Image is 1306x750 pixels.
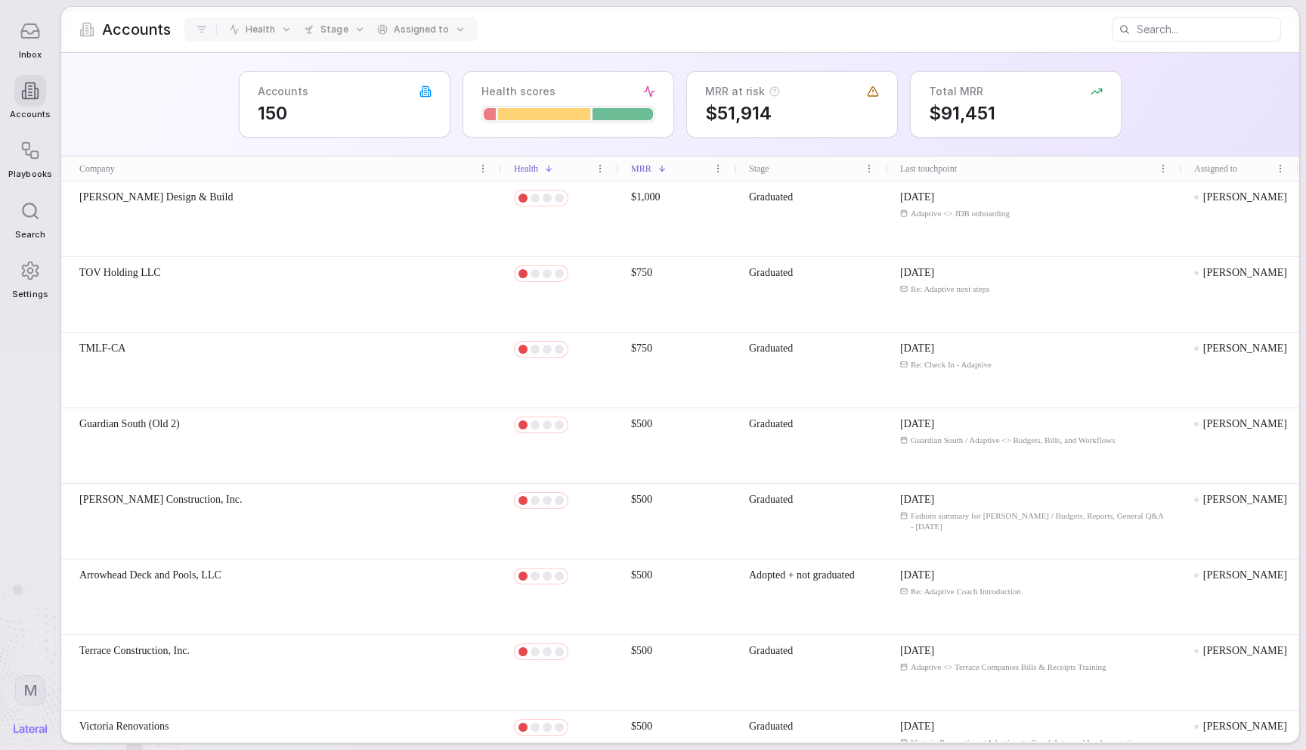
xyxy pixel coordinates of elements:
span: Inbox [19,50,42,60]
span: [PERSON_NAME] [1203,643,1287,659]
span: Re: Adaptive next steps [911,284,989,294]
span: [PERSON_NAME] [1203,265,1287,280]
span: $51,914 [705,102,879,125]
span: $500 [631,645,652,656]
span: [PERSON_NAME] Construction, Inc. [79,492,242,507]
span: [PERSON_NAME] [1203,568,1287,583]
span: Arrowhead Deck and Pools, LLC [79,568,221,583]
span: Stage [749,162,769,175]
span: Graduated [749,267,793,278]
span: Health [246,23,275,36]
span: Accounts [102,19,171,40]
input: Search... [1137,19,1280,40]
span: Adaptive <> JDB onboarding [911,208,1010,218]
span: $500 [631,418,652,429]
span: Company [79,162,115,175]
span: Assigned to [1194,162,1237,175]
span: $750 [631,267,652,278]
img: Lateral [14,724,47,733]
span: [DATE] [900,190,934,205]
span: Health scores [481,84,556,99]
span: [PERSON_NAME] [1203,417,1287,432]
span: Accounts [258,84,308,99]
span: Graduated [749,342,793,354]
span: Health [514,162,538,175]
div: MRR at risk [705,84,780,99]
a: Settings [8,247,51,307]
span: 150 [258,102,432,125]
span: [DATE] [900,568,934,583]
span: Graduated [749,191,793,203]
span: [DATE] [900,719,934,734]
span: Graduated [749,418,793,429]
span: [PERSON_NAME] [1203,492,1287,507]
span: Terrace Construction, Inc. [79,643,190,659]
span: $750 [631,342,652,354]
a: Accounts [8,67,51,127]
span: [PERSON_NAME] Design & Build [79,190,233,205]
span: [DATE] [900,265,934,280]
span: TMLF-CA [79,341,125,356]
span: $91,451 [929,102,1103,125]
span: TOV Holding LLC [79,265,161,280]
span: Re: Check In - Adaptive [911,359,992,370]
span: [DATE] [900,643,934,659]
a: Inbox [8,8,51,67]
span: Settings [12,290,48,299]
span: [DATE] [900,417,934,432]
span: MRR [631,162,651,175]
span: Adopted + not graduated [749,569,855,581]
span: Stage [320,23,348,36]
span: Total MRR [929,84,983,99]
span: [PERSON_NAME] [1203,719,1287,734]
span: M [23,680,38,700]
span: Accounts [10,110,51,119]
span: Search [15,230,45,240]
span: Victoria Renovations / Adaptive <> Coach Intro and Implementation [911,737,1140,748]
span: Victoria Renovations [79,719,169,734]
span: Guardian South (Old 2) [79,417,180,432]
span: [DATE] [900,341,934,356]
span: [PERSON_NAME] [1203,341,1287,356]
span: $1,000 [631,191,661,203]
span: Fathom summary for [PERSON_NAME] / Budgets, Reports, General Q&A - [DATE] [911,510,1170,532]
span: Re: Adaptive Coach Introduction [911,586,1021,597]
span: $500 [631,721,652,732]
span: Graduated [749,494,793,505]
span: $500 [631,569,652,581]
span: Guardian South / Adaptive <> Budgets, Bills, and Workflows [911,435,1115,445]
span: Graduated [749,721,793,732]
span: Last touchpoint [900,162,957,175]
a: Playbooks [8,127,51,187]
span: $500 [631,494,652,505]
span: Playbooks [8,169,51,179]
span: Assigned to [394,23,449,36]
span: Adaptive <> Terrace Companies Bills & Receipts Training [911,662,1106,672]
span: [PERSON_NAME] [1203,190,1287,205]
span: [DATE] [900,492,934,507]
span: Graduated [749,645,793,656]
